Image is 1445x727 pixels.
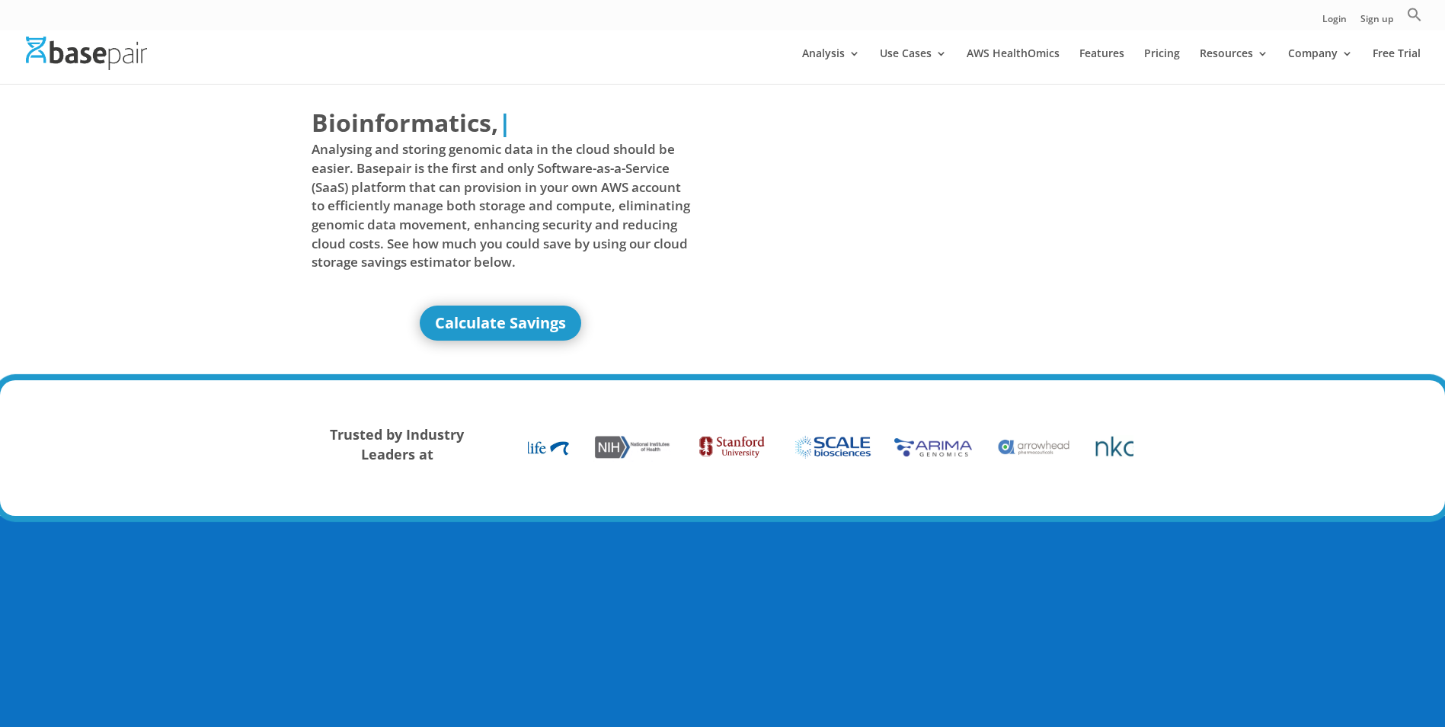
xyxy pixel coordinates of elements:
[430,584,1107,614] i: As more healthcare and life science information moves to the cloud, a growing need is to create a...
[1322,14,1347,30] a: Login
[1373,48,1421,84] a: Free Trial
[1407,7,1422,22] svg: Search
[430,661,1065,693] span: Moreover, this execution is done , allowing them to maintain control of their data governance, se...
[1144,48,1180,84] a: Pricing
[967,48,1060,84] a: AWS HealthOmics
[1360,14,1393,30] a: Sign up
[1200,48,1268,84] a: Resources
[734,105,1114,319] iframe: Basepair - NGS Analysis Simplified
[1407,7,1422,30] a: Search Icon Link
[1288,48,1353,84] a: Company
[880,48,947,84] a: Use Cases
[312,140,691,271] span: Analysing and storing genomic data in the cloud should be easier. Basepair is the first and only ...
[26,37,147,69] img: Basepair
[330,425,464,463] strong: Trusted by Industry Leaders at
[312,105,498,140] span: Bioinformatics,
[1079,48,1124,84] a: Features
[498,106,512,139] span: |
[802,48,860,84] a: Analysis
[584,658,832,676] b: within a customer’s own AWS account
[795,629,1064,644] span: to make it easier for scientists to execute their research.
[420,306,581,341] a: Calculate Savings
[430,626,792,645] strong: Basepair helps bring a simplified GUI-driven experience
